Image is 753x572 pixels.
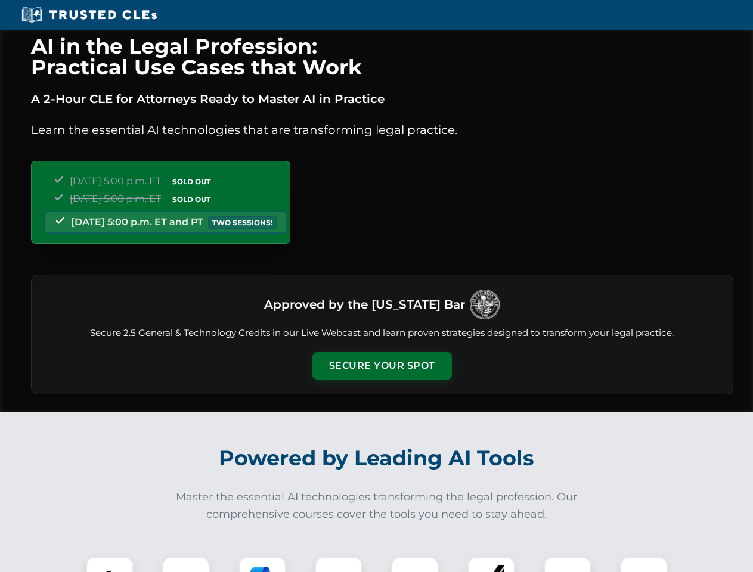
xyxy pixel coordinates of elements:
span: SOLD OUT [168,193,215,206]
p: A 2-Hour CLE for Attorneys Ready to Master AI in Practice [31,89,733,108]
p: Master the essential AI technologies transforming the legal profession. Our comprehensive courses... [168,489,585,523]
img: Logo [470,290,500,319]
p: Learn the essential AI technologies that are transforming legal practice. [31,120,733,139]
img: Trusted CLEs [18,6,160,24]
p: Secure 2.5 General & Technology Credits in our Live Webcast and learn proven strategies designed ... [46,327,718,340]
span: [DATE] 5:00 p.m. ET [70,175,161,186]
span: SOLD OUT [168,175,215,188]
h2: Powered by Leading AI Tools [47,437,707,479]
button: Secure Your Spot [312,352,452,380]
span: [DATE] 5:00 p.m. ET [70,193,161,204]
h3: Approved by the [US_STATE] Bar [264,294,465,315]
h1: AI in the Legal Profession: Practical Use Cases that Work [31,36,733,77]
